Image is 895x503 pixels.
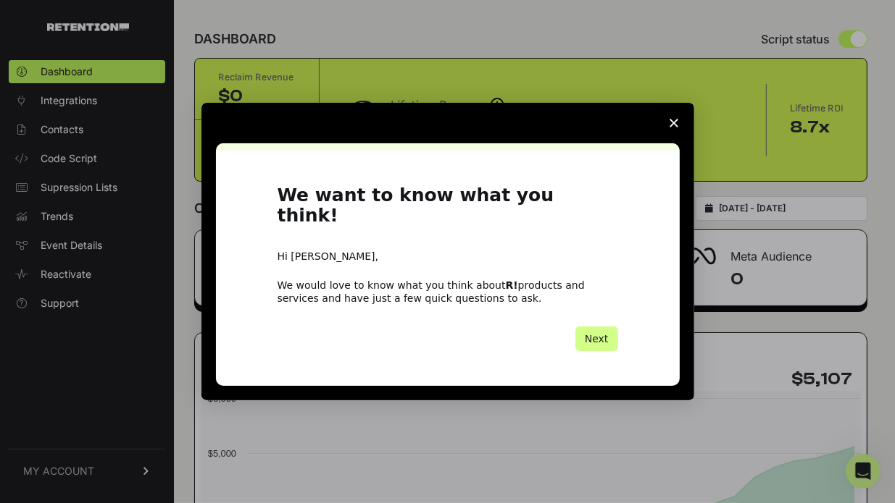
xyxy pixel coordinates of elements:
[575,326,618,351] button: Next
[278,185,618,235] h1: We want to know what you think!
[654,103,694,143] span: Close survey
[278,250,618,264] div: Hi [PERSON_NAME],
[278,279,618,305] div: We would love to know what you think about products and services and have just a few quick questi...
[506,279,518,291] b: R!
